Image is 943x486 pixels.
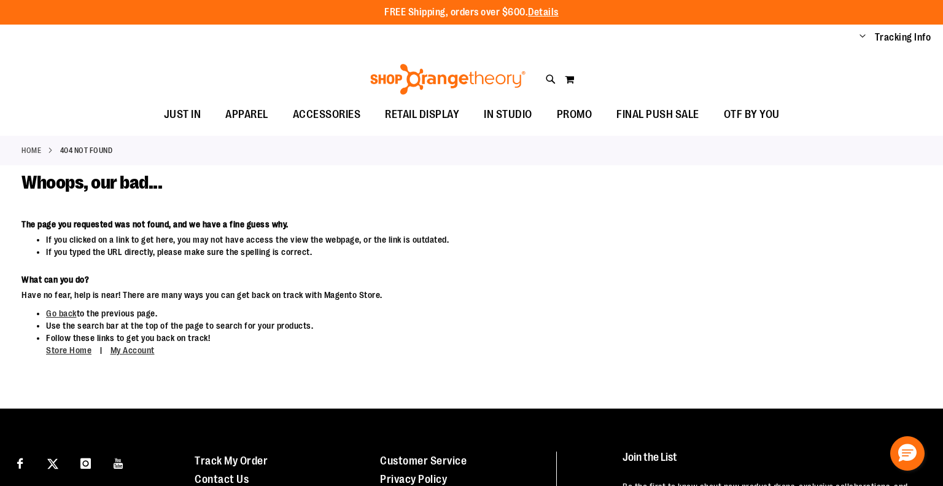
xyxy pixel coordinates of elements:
[380,473,447,485] a: Privacy Policy
[724,101,780,128] span: OTF BY YOU
[46,308,77,318] a: Go back
[712,101,792,129] a: OTF BY YOU
[9,452,31,473] a: Visit our Facebook page
[293,101,361,128] span: ACCESSORIES
[213,101,281,129] a: APPAREL
[545,101,605,129] a: PROMO
[42,452,64,473] a: Visit our X page
[373,101,471,129] a: RETAIL DISPLAY
[46,246,734,258] li: If you typed the URL directly, please make sure the spelling is correct.
[21,172,162,193] span: Whoops, our bad...
[152,101,214,129] a: JUST IN
[47,458,58,469] img: Twitter
[368,64,527,95] img: Shop Orangetheory
[380,455,467,467] a: Customer Service
[21,218,734,230] dt: The page you requested was not found, and we have a fine guess why.
[195,473,249,485] a: Contact Us
[195,455,268,467] a: Track My Order
[21,145,41,156] a: Home
[21,289,734,301] dd: Have no fear, help is near! There are many ways you can get back on track with Magento Store.
[60,145,113,156] strong: 404 Not Found
[623,452,918,474] h4: Join the List
[860,31,866,44] button: Account menu
[111,345,155,355] a: My Account
[384,6,559,20] p: FREE Shipping, orders over $600.
[46,332,734,357] li: Follow these links to get you back on track!
[890,436,925,471] button: Hello, have a question? Let’s chat.
[484,101,532,128] span: IN STUDIO
[94,340,109,361] span: |
[557,101,592,128] span: PROMO
[875,31,931,44] a: Tracking Info
[281,101,373,129] a: ACCESSORIES
[471,101,545,129] a: IN STUDIO
[21,273,734,286] dt: What can you do?
[75,452,96,473] a: Visit our Instagram page
[46,319,734,332] li: Use the search bar at the top of the page to search for your products.
[616,101,699,128] span: FINAL PUSH SALE
[225,101,268,128] span: APPAREL
[46,233,734,246] li: If you clicked on a link to get here, you may not have access the view the webpage, or the link i...
[385,101,459,128] span: RETAIL DISPLAY
[108,452,130,473] a: Visit our Youtube page
[528,7,559,18] a: Details
[46,345,91,355] a: Store Home
[164,101,201,128] span: JUST IN
[604,101,712,129] a: FINAL PUSH SALE
[46,307,734,319] li: to the previous page.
